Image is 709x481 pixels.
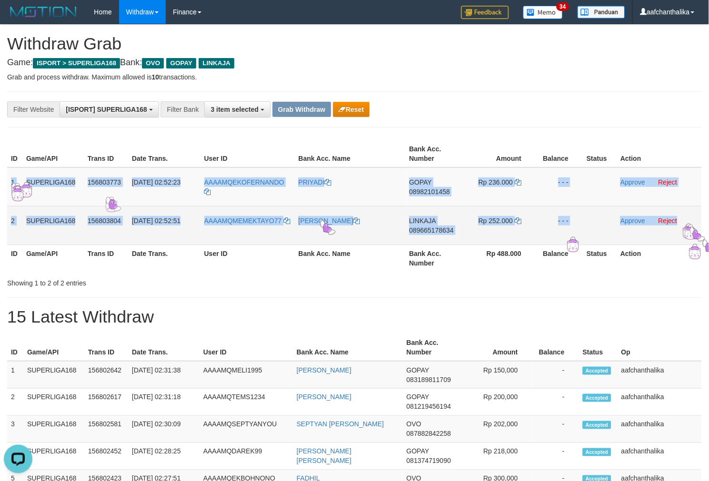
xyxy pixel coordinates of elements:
span: GOPAY [409,178,432,186]
span: OVO [142,58,164,69]
th: Date Trans. [128,334,200,361]
span: LINKAJA [409,217,436,225]
th: Rp 488.000 [465,245,536,272]
span: Accepted [583,394,611,402]
th: Bank Acc. Name [294,140,405,167]
td: SUPERLIGA168 [23,443,84,470]
div: Filter Bank [161,101,204,118]
td: 1 [7,361,23,389]
a: SEPTYAN [PERSON_NAME] [297,421,384,428]
th: ID [7,245,22,272]
td: aafchanthalika [618,416,702,443]
span: GOPAY [406,393,429,401]
th: Op [618,334,702,361]
a: PRIYADI [298,178,331,186]
td: 2 [7,389,23,416]
th: Amount [462,334,532,361]
span: Copy 083189811709 to clipboard [406,376,451,383]
a: [PERSON_NAME] [297,393,352,401]
a: [PERSON_NAME] [297,366,352,374]
span: 156803773 [88,178,121,186]
td: AAAAMQSEPTYANYOU [200,416,293,443]
div: Filter Website [7,101,60,118]
td: [DATE] 02:31:18 [128,389,200,416]
th: Bank Acc. Number [405,245,465,272]
td: - - - [536,206,583,245]
th: User ID [201,245,295,272]
img: panduan.png [577,6,625,19]
td: SUPERLIGA168 [23,389,84,416]
a: Copy 236000 to clipboard [515,178,522,186]
th: Game/API [22,245,84,272]
a: AAAAMQMEMEKTAYO77 [204,217,291,225]
th: Game/API [22,140,84,167]
strong: 10 [152,73,159,81]
td: 3 [7,416,23,443]
span: GOPAY [166,58,196,69]
td: [DATE] 02:30:09 [128,416,200,443]
td: Rp 218,000 [462,443,532,470]
td: - [532,361,579,389]
th: Trans ID [84,245,128,272]
th: Bank Acc. Number [405,140,465,167]
th: Action [617,245,702,272]
th: Bank Acc. Number [403,334,462,361]
td: AAAAMQMELI1995 [200,361,293,389]
span: Copy 089665178634 to clipboard [409,226,454,234]
p: Grab and process withdraw. Maximum allowed is transactions. [7,72,702,82]
button: Grab Withdraw [273,102,331,117]
a: Copy 252000 to clipboard [515,217,522,225]
h1: Withdraw Grab [7,34,702,53]
th: ID [7,140,22,167]
span: AAAAMQEKOFERNANDO [204,178,284,186]
button: 3 item selected [204,101,270,118]
span: Copy 087882842258 to clipboard [406,430,451,438]
span: [ISPORT] SUPERLIGA168 [66,106,147,113]
td: 156802642 [84,361,128,389]
a: Approve [620,217,645,225]
span: ISPORT > SUPERLIGA168 [33,58,120,69]
th: Status [583,140,617,167]
td: SUPERLIGA168 [23,361,84,389]
button: Reset [333,102,370,117]
button: [ISPORT] SUPERLIGA168 [60,101,159,118]
th: Date Trans. [128,245,201,272]
th: Status [579,334,618,361]
td: 1 [7,167,22,206]
span: Rp 236.000 [478,178,513,186]
a: Approve [620,178,645,186]
img: Button%20Memo.svg [523,6,563,19]
td: 156802581 [84,416,128,443]
td: SUPERLIGA168 [23,416,84,443]
span: GOPAY [406,448,429,455]
th: Game/API [23,334,84,361]
th: Amount [465,140,536,167]
td: - [532,416,579,443]
td: - - - [536,167,583,206]
span: 34 [557,2,569,11]
th: Date Trans. [128,140,201,167]
td: [DATE] 02:28:25 [128,443,200,470]
th: Balance [536,140,583,167]
a: Reject [658,217,678,225]
th: Status [583,245,617,272]
td: SUPERLIGA168 [22,206,84,245]
a: [PERSON_NAME] [PERSON_NAME] [297,448,352,465]
span: 156803804 [88,217,121,225]
span: Copy 081219456194 to clipboard [406,403,451,411]
span: LINKAJA [199,58,234,69]
h4: Game: Bank: [7,58,702,68]
a: [PERSON_NAME] [298,217,360,225]
button: Open LiveChat chat widget [4,4,32,32]
td: AAAAMQDAREK99 [200,443,293,470]
span: GOPAY [406,366,429,374]
th: Trans ID [84,334,128,361]
span: Accepted [583,448,611,456]
td: - [532,443,579,470]
div: Showing 1 to 2 of 2 entries [7,275,288,288]
td: SUPERLIGA168 [22,167,84,206]
span: OVO [406,421,421,428]
td: - [532,389,579,416]
td: AAAAMQTEMS1234 [200,389,293,416]
span: Copy 08982101458 to clipboard [409,188,450,196]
